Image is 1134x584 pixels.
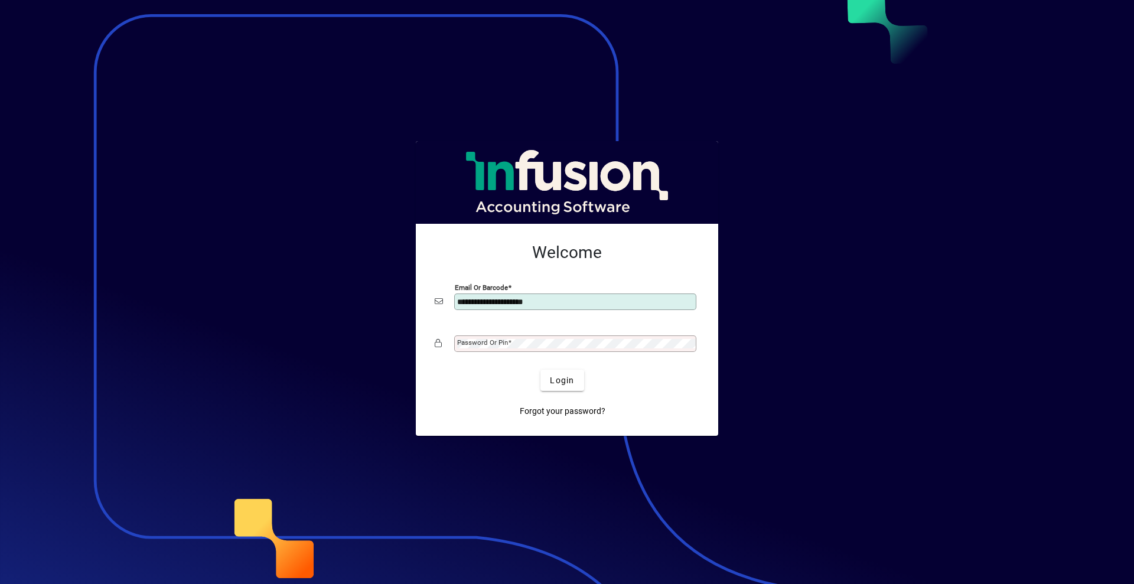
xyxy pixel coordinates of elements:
[455,283,508,292] mat-label: Email or Barcode
[515,400,610,422] a: Forgot your password?
[540,370,584,391] button: Login
[520,405,605,417] span: Forgot your password?
[457,338,508,347] mat-label: Password or Pin
[435,243,699,263] h2: Welcome
[550,374,574,387] span: Login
